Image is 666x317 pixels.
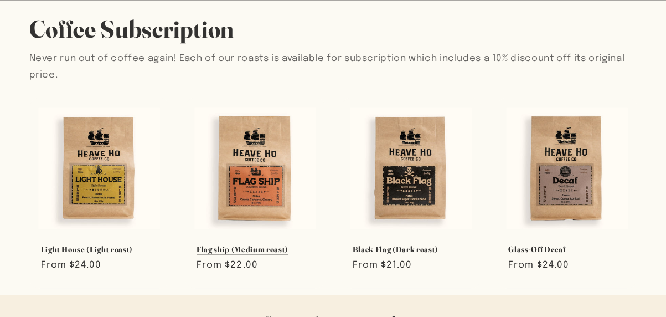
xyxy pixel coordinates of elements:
ul: Slider [29,98,637,288]
a: Glass-Off Decaf [508,244,626,254]
h2: Coffee Subscription [29,13,637,45]
a: Light House (Light roast) [41,244,158,254]
a: Flag ship (Medium roast) [197,244,314,254]
a: Black Flag (Dark roast) [353,244,470,254]
p: Never run out of coffee again! Each of our roasts is available for subscription which includes a ... [29,50,637,83]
